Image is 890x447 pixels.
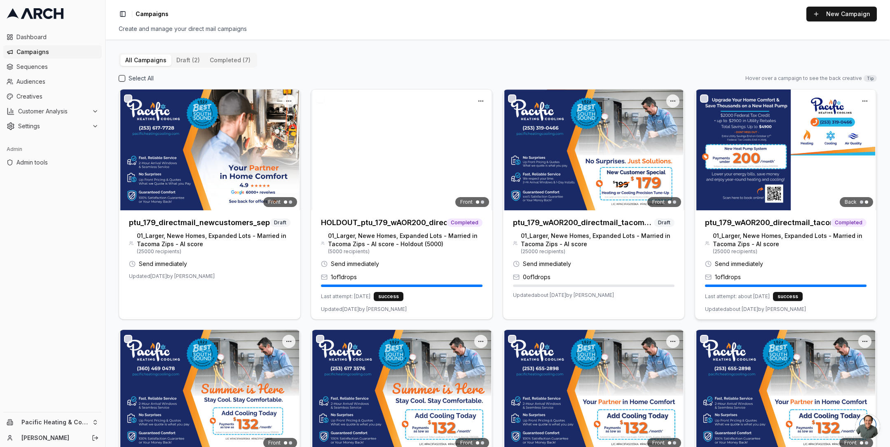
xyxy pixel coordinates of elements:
nav: breadcrumb [136,10,169,18]
a: [PERSON_NAME] [21,434,83,442]
span: Draft [270,219,290,227]
h3: ptu_179_wAOR200_directmail_tacoma_sept2025 [705,217,831,228]
span: Creatives [16,92,98,101]
button: Log out [89,432,101,444]
span: Front [652,440,665,446]
a: Dashboard [3,31,102,44]
a: Creatives [3,90,102,103]
span: Send immediately [331,260,379,268]
span: ( 25000 recipients) [521,248,675,255]
span: Settings [18,122,89,130]
a: Campaigns [3,45,102,59]
span: 01_Larger, Newe Homes, Expanded Lots - Married in Tacoma Zips - AI score - Holdout (5000) [328,232,482,248]
div: Admin [3,143,102,156]
span: Last attempt: about [DATE] [705,293,770,300]
span: Front [268,199,281,205]
span: Front [460,199,473,205]
span: Front [460,440,473,446]
button: completed (7) [205,54,255,66]
span: Sequences [16,63,98,71]
img: Front creative for ptu_179_wAOR200_directmail_tacoma_sept2025 (Copy) [503,89,684,210]
span: Pacific Heating & Cooling [21,419,89,426]
img: Front creative for HOLDOUT_ptu_179_wAOR200_directmail_tacoma_sept2025 [311,89,492,210]
label: Select All [129,74,154,82]
span: Last attempt: [DATE] [321,293,370,300]
span: 01_Larger, Newe Homes, Expanded Lots - Married in Tacoma Zips - AI score [137,232,290,248]
span: Campaigns [136,10,169,18]
span: Updated about [DATE] by [PERSON_NAME] [513,292,614,299]
a: Sequences [3,60,102,73]
button: New Campaign [806,7,877,21]
span: ( 5000 recipients) [328,248,482,255]
span: Front [652,199,665,205]
a: Audiences [3,75,102,88]
span: Dashboard [16,33,98,41]
button: Pacific Heating & Cooling [3,416,102,429]
span: ( 25000 recipients) [137,248,290,255]
span: Customer Analysis [18,107,89,115]
span: Completed [447,219,482,227]
span: 01_Larger, Newe Homes, Expanded Lots - Married in Tacoma Zips - AI score [713,232,867,248]
button: draft (2) [171,54,205,66]
span: 01_Larger, Newe Homes, Expanded Lots - Married in Tacoma Zips - AI score [521,232,675,248]
button: Settings [3,120,102,133]
span: 0 of 1 drops [523,273,550,281]
button: All Campaigns [120,54,171,66]
div: Open chat [855,414,880,439]
button: Customer Analysis [3,105,102,118]
a: Admin tools [3,156,102,169]
div: success [773,292,803,301]
span: Send immediately [523,260,571,268]
img: Front creative for ptu_179_directmail_newcustomers_sept2025 [119,89,300,210]
img: Back creative for ptu_179_wAOR200_directmail_tacoma_sept2025 [695,89,876,210]
h3: ptu_179_directmail_newcustomers_sept2025 [129,217,270,228]
span: Admin tools [16,158,98,167]
span: Front [844,440,857,446]
div: Create and manage your direct mail campaigns [119,25,877,33]
span: Completed [831,219,867,227]
span: Back [845,199,857,205]
h3: HOLDOUT_ptu_179_wAOR200_directmail_tacoma_sept2025 [321,217,447,228]
span: Send immediately [715,260,763,268]
h3: ptu_179_wAOR200_directmail_tacoma_sept2025 (Copy) [513,217,654,228]
span: Draft [654,219,675,227]
div: success [374,292,403,301]
span: Updated [DATE] by [PERSON_NAME] [129,273,215,280]
span: Tip [864,75,877,82]
span: 1 of 1 drops [331,273,357,281]
span: Campaigns [16,48,98,56]
span: Audiences [16,78,98,86]
span: Send immediately [139,260,187,268]
span: Updated about [DATE] by [PERSON_NAME] [705,306,806,313]
span: Hover over a campaign to see the back creative [745,75,862,82]
span: 1 of 1 drops [715,273,741,281]
span: ( 25000 recipients) [713,248,867,255]
span: Front [268,440,281,446]
span: Updated [DATE] by [PERSON_NAME] [321,306,407,313]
